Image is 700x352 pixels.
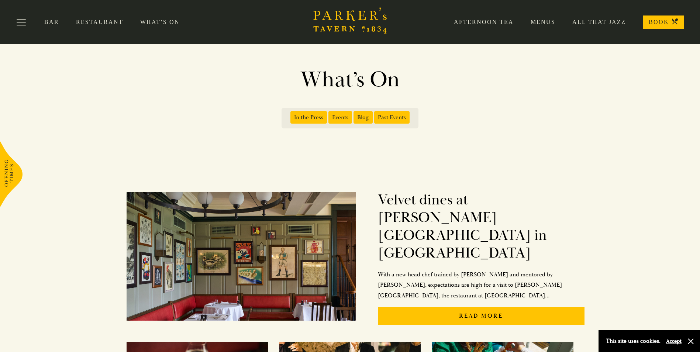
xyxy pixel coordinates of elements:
[127,184,584,331] a: Velvet dines at [PERSON_NAME][GEOGRAPHIC_DATA] in [GEOGRAPHIC_DATA]With a new head chef trained b...
[140,66,561,93] h1: What’s On
[378,269,585,301] p: With a new head chef trained by [PERSON_NAME] and mentored by [PERSON_NAME], expectations are hig...
[354,111,373,124] span: Blog
[378,307,585,325] p: Read More
[290,111,327,124] span: In the Press
[328,111,352,124] span: Events
[606,336,661,346] p: This site uses cookies.
[687,338,694,345] button: Close and accept
[374,111,410,124] span: Past Events
[378,191,585,262] h2: Velvet dines at [PERSON_NAME][GEOGRAPHIC_DATA] in [GEOGRAPHIC_DATA]
[666,338,682,345] button: Accept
